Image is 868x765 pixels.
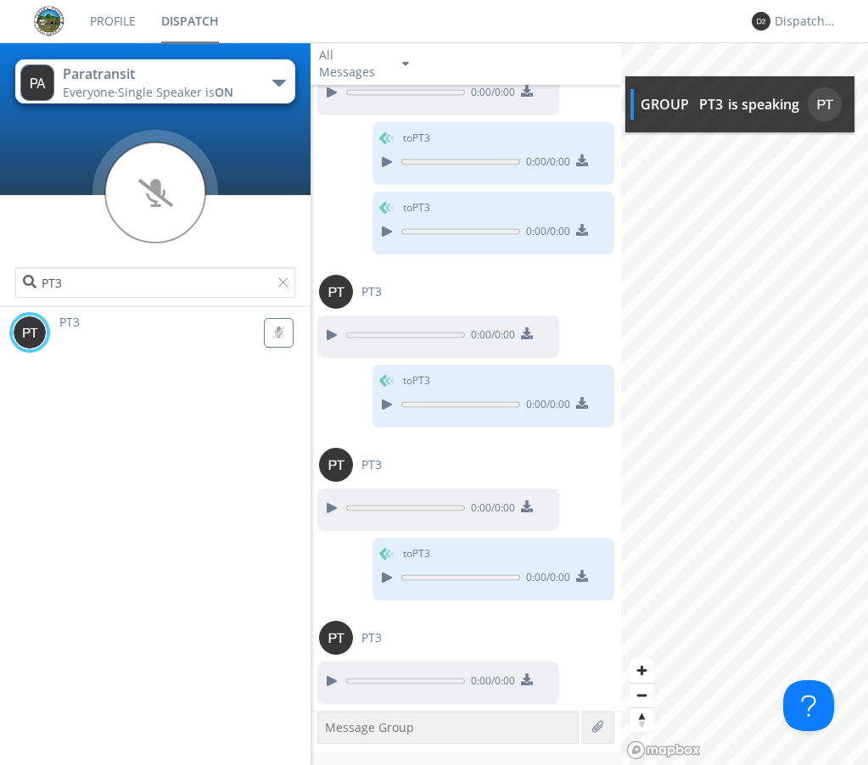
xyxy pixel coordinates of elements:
span: Single Speaker is [118,84,233,100]
img: 373638.png [752,12,770,31]
span: 0:00 / 0:00 [465,500,515,519]
img: download media button [521,673,533,685]
span: PT3 [361,283,382,300]
span: to PT3 [403,546,430,561]
span: 0:00 / 0:00 [465,673,515,692]
span: 0:00 / 0:00 [465,85,515,103]
div: All Messages [319,47,387,81]
div: GROUP [641,95,689,114]
span: PT3 [59,314,80,330]
div: is speaking [728,95,799,114]
img: eaff3883dddd41549c1c66aca941a5e6 [34,6,64,36]
span: PT3 [361,456,382,473]
img: download media button [521,500,533,512]
input: Search users [15,267,294,298]
img: download media button [576,570,588,582]
img: download media button [521,85,533,97]
span: 0:00 / 0:00 [465,327,515,346]
span: 0:00 / 0:00 [520,397,570,416]
span: 0:00 / 0:00 [520,154,570,173]
div: Paratransit [63,64,254,84]
button: ParatransitEveryone·Single Speaker isON [15,59,294,103]
span: PT3 [361,629,382,646]
img: 373638.png [319,448,353,482]
a: Mapbox logo [626,740,701,760]
span: 0:00 / 0:00 [520,570,570,589]
span: to PT3 [403,373,430,388]
button: Reset bearing to north [630,707,654,732]
img: download media button [576,397,588,409]
img: download media button [576,154,588,166]
span: Zoom out [630,684,654,707]
img: download media button [576,224,588,236]
button: Zoom out [630,683,654,707]
span: 0:00 / 0:00 [520,224,570,243]
img: download media button [521,327,533,339]
span: ON [215,84,233,100]
img: 373638.png [808,87,842,121]
iframe: Toggle Customer Support [783,680,834,731]
img: caret-down-sm.svg [402,62,409,66]
img: 373638.png [20,64,54,101]
span: to PT3 [403,131,430,146]
span: Reset bearing to north [630,708,654,732]
img: 373638.png [319,275,353,309]
div: PT3 [699,95,723,114]
span: to PT3 [403,200,430,215]
div: Everyone · [63,84,254,101]
button: Zoom in [630,658,654,683]
img: 373638.png [319,621,353,655]
div: Dispatcher 2 [775,13,838,30]
img: 373638.png [13,315,47,349]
